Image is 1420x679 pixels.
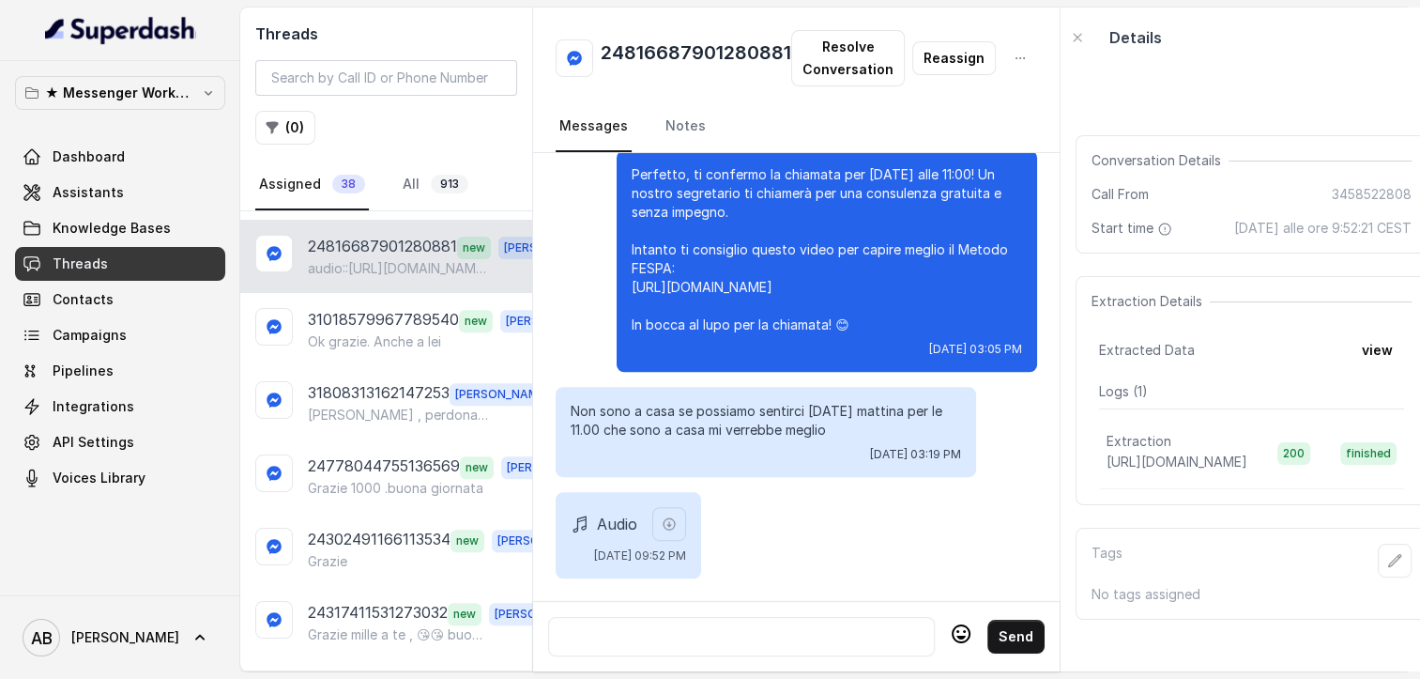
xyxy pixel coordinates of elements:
span: Integrations [53,397,134,416]
h2: Threads [255,23,517,45]
a: Assigned38 [255,160,369,210]
span: [DATE] 09:52 PM [594,548,686,563]
button: Send [987,620,1045,654]
text: AB [31,628,53,648]
span: Pipelines [53,362,114,380]
a: Dashboard [15,140,225,174]
p: 24317411531273032 [308,601,448,625]
p: Ok grazie. Anche a lei [308,332,441,351]
a: Integrations [15,390,225,424]
button: (0) [255,111,315,145]
p: No tags assigned [1092,585,1412,604]
span: Conversation Details [1092,151,1229,170]
span: [PERSON_NAME] [501,456,606,479]
button: view [1351,333,1404,367]
span: [PERSON_NAME] [492,530,597,552]
span: Assistants [53,183,124,202]
p: [PERSON_NAME] , perdonami la mia assistente ha avuto un imprevisto ... Stiamo provando a contattarla [308,406,488,424]
p: Perfetto, ti confermo la chiamata per [DATE] alle 11:00! Un nostro segretario ti chiamerà per una... [632,165,1022,334]
p: ★ Messenger Workspace [45,82,195,104]
button: Reassign [912,41,996,75]
p: Grazie 1000 .buona giornata [308,479,483,498]
a: [PERSON_NAME] [15,611,225,664]
a: API Settings [15,425,225,459]
input: Search by Call ID or Phone Number [255,60,517,96]
span: Knowledge Bases [53,219,171,238]
span: Contacts [53,290,114,309]
span: 200 [1277,442,1310,465]
a: Contacts [15,283,225,316]
span: [DATE] 03:19 PM [870,447,961,462]
p: Grazie [308,552,347,571]
a: Assistants [15,176,225,209]
span: new [457,237,491,259]
a: All913 [399,160,472,210]
p: audio::[URL][DOMAIN_NAME][DOMAIN_NAME] [308,259,488,278]
span: new [459,310,493,332]
span: new [448,603,481,625]
div: Audio [571,513,637,535]
p: Tags [1092,544,1122,578]
span: 913 [431,175,468,193]
span: new [460,456,494,479]
a: Knowledge Bases [15,211,225,245]
nav: Tabs [556,101,1037,152]
span: new [450,530,484,552]
button: ★ Messenger Workspace [15,76,225,110]
span: API Settings [53,433,134,452]
a: Messages [556,101,632,152]
img: light.svg [45,15,196,45]
a: Notes [662,101,710,152]
span: [DATE] alle ore 9:52:21 CEST [1234,219,1412,238]
p: 31808313162147253 [308,381,450,406]
nav: Tabs [255,160,517,210]
p: Grazie mille a te , 😘😘 buona [DATE]. [308,625,488,644]
a: Pipelines [15,354,225,388]
span: [PERSON_NAME] [450,383,555,406]
span: Call From [1092,185,1149,204]
p: Non sono a casa se possiamo sentirci [DATE] mattina per le 11.00 che sono a casa mi verrebbe meglio [571,402,961,440]
a: Threads [15,247,225,281]
p: 24778044755136569 [308,455,460,479]
span: finished [1340,442,1397,465]
span: Voices Library [53,469,145,487]
span: [PERSON_NAME] [71,628,179,647]
span: [PERSON_NAME] [500,310,605,332]
p: Extraction [1107,432,1171,451]
p: 31018579967789540 [308,308,459,332]
p: 24816687901280881 [308,235,457,259]
span: Campaigns [53,326,127,345]
span: Extracted Data [1099,341,1195,360]
span: 3458522808 [1332,185,1412,204]
button: Resolve Conversation [791,30,905,86]
a: Campaigns [15,318,225,352]
p: Details [1109,26,1162,49]
p: 24302491166113534 [308,528,450,552]
span: Dashboard [53,147,125,166]
p: Logs ( 1 ) [1099,382,1404,401]
span: Extraction Details [1092,292,1210,311]
span: [PERSON_NAME] [498,237,603,259]
span: Start time [1092,219,1176,238]
span: Threads [53,255,108,273]
span: 38 [332,175,365,193]
h2: 24816687901280881 [601,39,791,77]
span: [DATE] 03:05 PM [929,342,1022,357]
span: [URL][DOMAIN_NAME] [1107,454,1247,470]
span: [PERSON_NAME] [489,603,594,625]
a: Voices Library [15,461,225,495]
